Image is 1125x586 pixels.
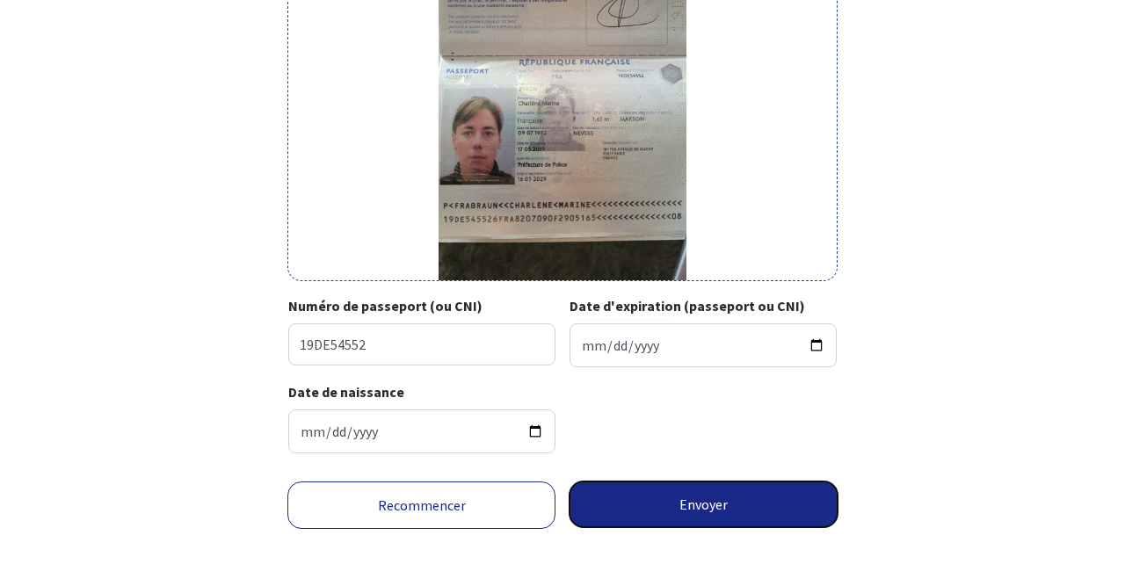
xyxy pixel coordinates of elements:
strong: Numéro de passeport (ou CNI) [288,297,483,315]
button: Envoyer [570,481,838,527]
strong: Date d'expiration (passeport ou CNI) [570,297,805,315]
a: Recommencer [287,481,555,529]
strong: Date de naissance [288,383,404,401]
